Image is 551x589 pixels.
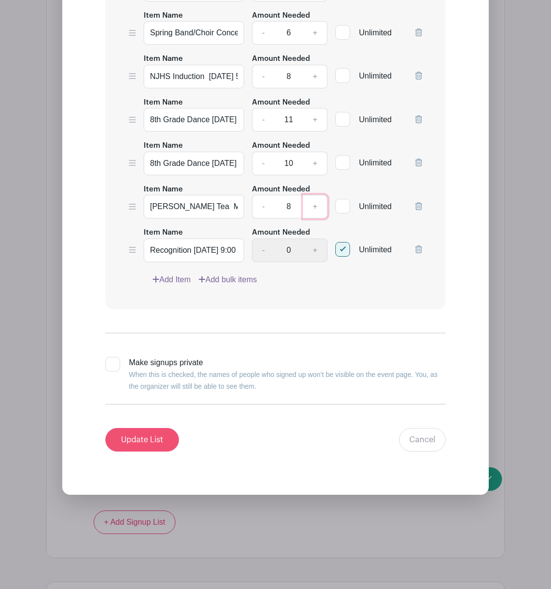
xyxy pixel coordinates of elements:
[144,227,183,239] label: Item Name
[129,371,438,390] small: When this is checked, the names of people who signed up won’t be visible on the event page. You, ...
[144,108,244,132] input: e.g. Snacks or Check-in Attendees
[252,108,275,132] a: -
[144,54,183,65] label: Item Name
[152,274,191,286] a: Add Item
[359,245,392,254] span: Unlimited
[252,97,310,108] label: Amount Needed
[199,274,257,286] a: Add bulk items
[252,21,275,45] a: -
[399,428,446,452] a: Cancel
[144,195,244,218] input: e.g. Snacks or Check-in Attendees
[303,21,327,45] a: +
[144,21,244,45] input: e.g. Snacks or Check-in Attendees
[252,65,275,88] a: -
[105,428,179,452] input: Update List
[359,115,392,124] span: Unlimited
[303,152,327,175] a: +
[252,227,310,239] label: Amount Needed
[252,140,310,152] label: Amount Needed
[144,97,183,108] label: Item Name
[252,184,310,195] label: Amount Needed
[359,28,392,37] span: Unlimited
[252,54,310,65] label: Amount Needed
[252,152,275,175] a: -
[303,195,327,218] a: +
[144,152,244,175] input: e.g. Snacks or Check-in Attendees
[303,65,327,88] a: +
[144,10,183,22] label: Item Name
[144,140,183,152] label: Item Name
[144,184,183,195] label: Item Name
[303,108,327,132] a: +
[129,357,446,392] div: Make signups private
[359,202,392,211] span: Unlimited
[359,159,392,167] span: Unlimited
[359,72,392,80] span: Unlimited
[252,10,310,22] label: Amount Needed
[144,239,244,262] input: e.g. Snacks or Check-in Attendees
[144,65,244,88] input: e.g. Snacks or Check-in Attendees
[252,195,275,218] a: -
